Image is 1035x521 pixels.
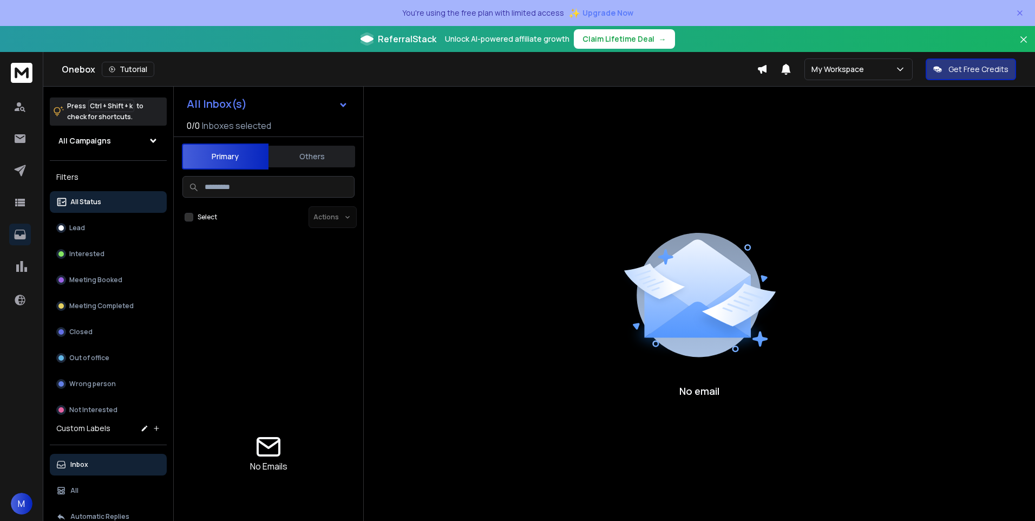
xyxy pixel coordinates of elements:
[69,250,104,258] p: Interested
[62,62,757,77] div: Onebox
[1017,32,1031,58] button: Close banner
[70,512,129,521] p: Automatic Replies
[926,58,1016,80] button: Get Free Credits
[50,243,167,265] button: Interested
[50,130,167,152] button: All Campaigns
[70,198,101,206] p: All Status
[69,302,134,310] p: Meeting Completed
[11,493,32,515] button: M
[202,119,271,132] h3: Inboxes selected
[70,460,88,469] p: Inbox
[50,170,167,185] h3: Filters
[679,383,719,399] p: No email
[69,328,93,336] p: Closed
[568,2,633,24] button: ✨Upgrade Now
[198,213,217,222] label: Select
[50,269,167,291] button: Meeting Booked
[50,295,167,317] button: Meeting Completed
[178,93,357,115] button: All Inbox(s)
[50,399,167,421] button: Not Interested
[182,144,268,170] button: Primary
[70,486,78,495] p: All
[50,347,167,369] button: Out of office
[250,460,287,473] p: No Emails
[402,8,564,18] p: You're using the free plan with limited access
[88,100,134,112] span: Ctrl + Shift + k
[268,145,355,168] button: Others
[948,64,1008,75] p: Get Free Credits
[102,62,154,77] button: Tutorial
[187,119,200,132] span: 0 / 0
[67,101,143,122] p: Press to check for shortcuts.
[69,276,122,284] p: Meeting Booked
[811,64,868,75] p: My Workspace
[50,373,167,395] button: Wrong person
[50,321,167,343] button: Closed
[582,8,633,18] span: Upgrade Now
[58,135,111,146] h1: All Campaigns
[568,5,580,21] span: ✨
[50,217,167,239] button: Lead
[50,191,167,213] button: All Status
[69,224,85,232] p: Lead
[378,32,436,45] span: ReferralStack
[659,34,666,44] span: →
[69,354,109,362] p: Out of office
[187,99,247,109] h1: All Inbox(s)
[69,406,117,414] p: Not Interested
[574,29,675,49] button: Claim Lifetime Deal→
[50,454,167,476] button: Inbox
[50,480,167,502] button: All
[56,423,110,434] h3: Custom Labels
[445,34,569,44] p: Unlock AI-powered affiliate growth
[69,380,116,388] p: Wrong person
